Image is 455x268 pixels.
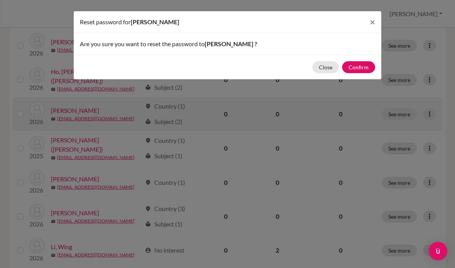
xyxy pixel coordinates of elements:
button: Close [312,61,339,73]
span: × [370,16,375,27]
span: [PERSON_NAME] ? [205,40,257,47]
p: Are you sure you want to reset the password to [80,39,375,49]
div: Open Intercom Messenger [429,242,447,260]
button: Confirm [342,61,375,73]
span: [PERSON_NAME] [131,18,179,25]
button: Close [364,11,381,33]
span: Reset password for [80,18,131,25]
